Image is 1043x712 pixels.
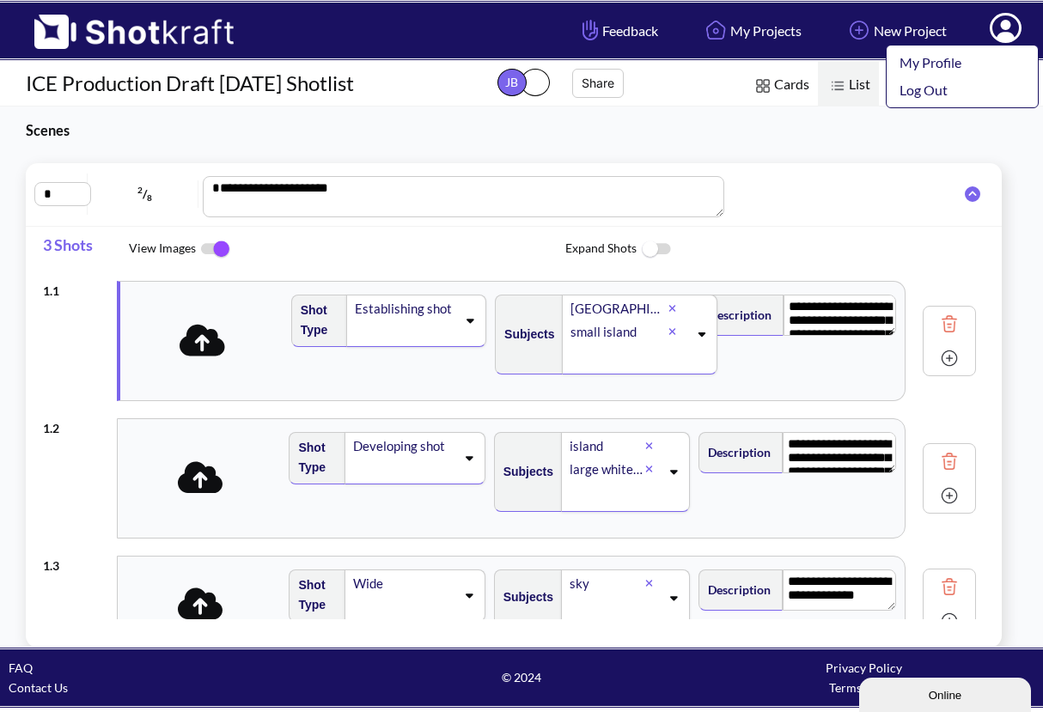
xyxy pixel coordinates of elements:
span: Description [699,438,771,466]
img: ToggleOn Icon [196,231,235,267]
span: Subjects [496,320,554,349]
span: 3 Shots [43,227,129,272]
span: / [92,180,198,208]
span: Shot Type [290,571,337,619]
div: island [568,435,645,458]
div: 1 . 1 [43,272,108,301]
a: Log Out [887,76,1029,104]
div: [GEOGRAPHIC_DATA] [569,297,668,320]
span: JB [497,69,527,96]
span: Subjects [495,583,553,612]
span: Subjects [495,458,553,486]
span: Expand Shots [565,231,1002,268]
div: Wide [351,572,455,595]
img: List Icon [826,75,849,97]
div: 1 . 3 [43,547,108,575]
div: 1 . 2 [43,410,108,438]
h3: Scenes [26,120,479,140]
span: Shot Type [292,296,339,344]
span: Description [699,575,771,604]
span: 2 [137,185,143,195]
img: Add Icon [936,608,962,634]
div: 1.1Shot TypeEstablishing shotSubjects[GEOGRAPHIC_DATA]small islandDescription**** **** **** **** ... [43,272,976,410]
div: sky [568,572,645,595]
a: My Profile [887,49,1029,76]
div: large white house [568,458,645,481]
a: New Project [832,8,960,53]
span: Shot Type [290,434,337,482]
div: Establishing shot [353,297,456,320]
img: ToggleOff Icon [637,231,675,268]
img: Trash Icon [936,574,962,599]
span: Description [700,301,772,329]
span: © 2024 [351,667,692,687]
div: Terms of Use [692,678,1034,697]
img: Add Icon [845,15,874,45]
span: 8 [147,192,152,203]
div: Developing shot [351,435,455,458]
span: Feedback [578,21,658,40]
a: Contact Us [9,680,68,695]
a: FAQ [9,660,33,675]
button: Share [572,69,624,98]
div: Privacy Policy [692,658,1034,678]
div: small island [569,320,668,344]
iframe: chat widget [859,674,1034,712]
img: Hand Icon [578,15,602,45]
img: Trash Icon [936,448,962,474]
img: Add Icon [936,345,962,371]
span: List [818,61,879,110]
img: Home Icon [701,15,730,45]
a: My Projects [688,8,814,53]
span: View Images [129,231,565,267]
img: Add Icon [936,483,962,508]
img: Trash Icon [936,311,962,337]
span: Cards [743,61,818,110]
img: Card Icon [752,75,774,97]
